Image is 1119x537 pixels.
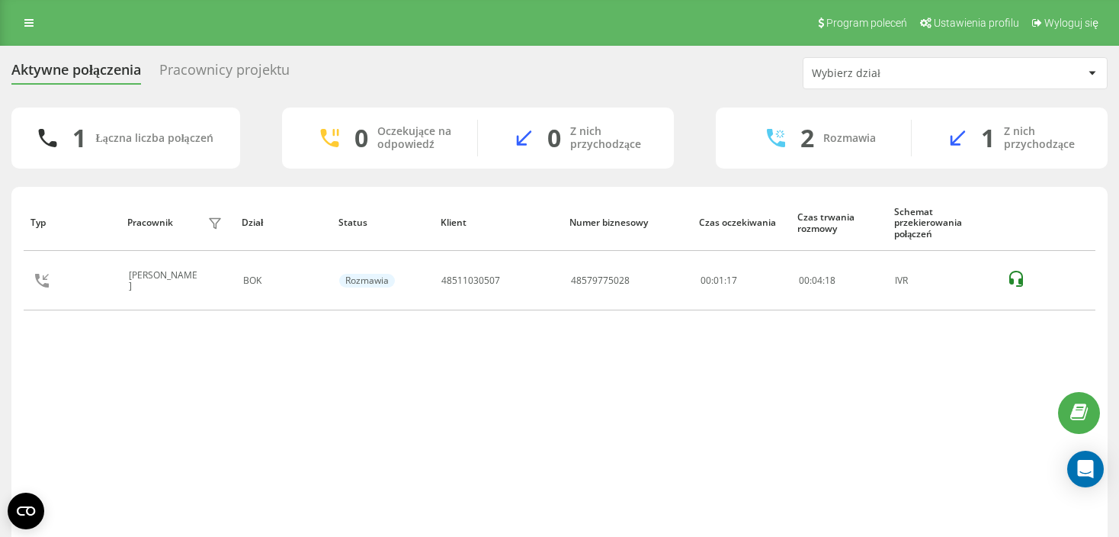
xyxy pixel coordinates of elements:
[547,124,561,153] div: 0
[441,275,500,286] div: 48511030507
[243,275,323,286] div: BOK
[699,217,783,228] div: Czas oczekiwania
[339,274,395,288] div: Rozmawia
[441,217,556,228] div: Klient
[95,132,213,145] div: Łączna liczba połączeń
[571,275,630,286] div: 48579775028
[799,275,835,286] div: : :
[934,17,1019,29] span: Ustawienia profilu
[338,217,426,228] div: Status
[570,125,651,151] div: Z nich przychodzące
[159,62,290,85] div: Pracownicy projektu
[981,124,995,153] div: 1
[72,124,86,153] div: 1
[1004,125,1085,151] div: Z nich przychodzące
[127,217,173,228] div: Pracownik
[826,17,907,29] span: Program poleceń
[895,275,990,286] div: IVR
[1067,451,1104,487] div: Open Intercom Messenger
[30,217,113,228] div: Typ
[701,275,782,286] div: 00:01:17
[1044,17,1098,29] span: Wyloguj się
[11,62,141,85] div: Aktywne połączenia
[129,270,204,292] div: [PERSON_NAME]
[800,124,814,153] div: 2
[894,207,992,240] div: Schemat przekierowania połączeń
[377,125,454,151] div: Oczekujące na odpowiedź
[812,67,994,80] div: Wybierz dział
[242,217,324,228] div: Dział
[8,493,44,529] button: Open CMP widget
[799,274,810,287] span: 00
[812,274,822,287] span: 04
[797,212,880,234] div: Czas trwania rozmowy
[825,274,835,287] span: 18
[569,217,685,228] div: Numer biznesowy
[823,132,876,145] div: Rozmawia
[354,124,368,153] div: 0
